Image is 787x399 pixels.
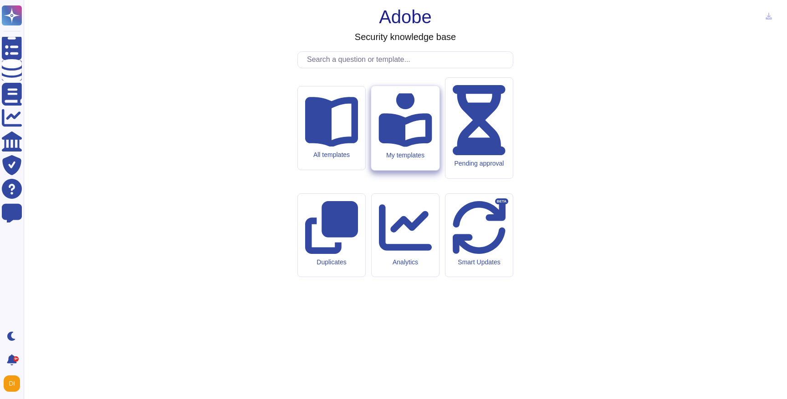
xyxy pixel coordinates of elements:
[2,374,26,394] button: user
[378,152,432,159] div: My templates
[453,160,506,167] div: Pending approval
[453,258,506,266] div: Smart Updates
[355,31,456,42] h3: Security knowledge base
[379,258,432,266] div: Analytics
[379,6,432,28] h1: Adobe
[4,375,20,392] img: user
[305,258,358,266] div: Duplicates
[13,356,19,362] div: 9+
[305,151,358,159] div: All templates
[495,198,508,205] div: BETA
[302,52,513,68] input: Search a question or template...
